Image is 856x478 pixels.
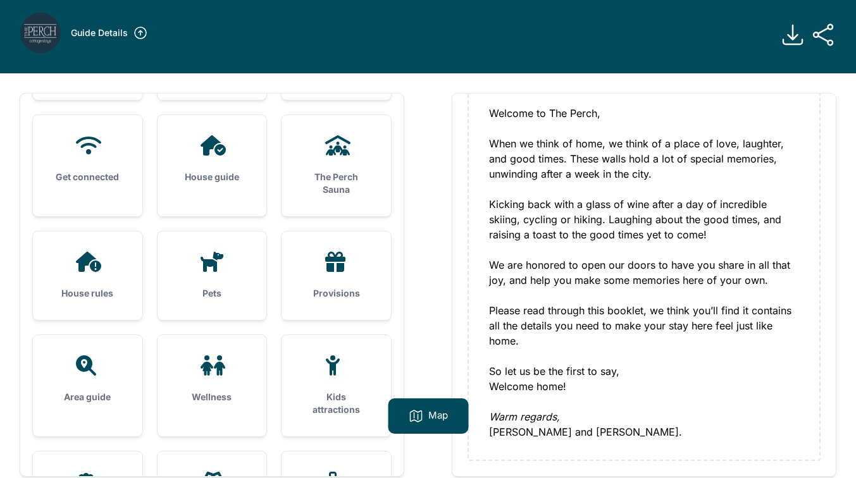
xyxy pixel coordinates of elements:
h3: The Perch Sauna [302,171,371,196]
p: Map [428,408,448,424]
h3: House guide [178,171,247,183]
a: Pets [158,231,267,320]
div: Welcome to The Perch, When we think of home, we think of a place of love, laughter, and good time... [489,106,799,439]
em: Warm regards, [489,410,560,423]
a: House rules [33,231,142,320]
h3: Area guide [53,391,122,403]
h3: Provisions [302,287,371,300]
a: Wellness [158,335,267,424]
h3: Wellness [178,391,247,403]
h3: Kids attractions [302,391,371,416]
img: lbscve6jyqy4usxktyb5b1icebv1 [20,13,61,53]
a: House guide [158,115,267,204]
a: Guide Details [71,25,148,40]
h3: Pets [178,287,247,300]
h3: Get connected [53,171,122,183]
a: Provisions [282,231,391,320]
h3: House rules [53,287,122,300]
a: Get connected [33,115,142,204]
a: Kids attractions [282,335,391,436]
a: The Perch Sauna [282,115,391,216]
h3: Guide Details [71,27,128,39]
a: Area guide [33,335,142,424]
